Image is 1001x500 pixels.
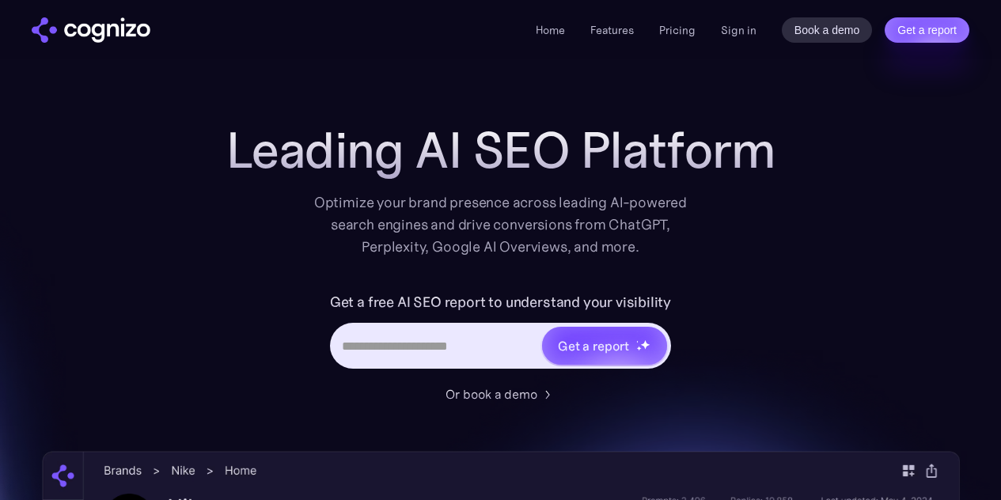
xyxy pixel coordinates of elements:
a: Sign in [721,21,756,40]
img: cognizo logo [32,17,150,43]
div: Optimize your brand presence across leading AI-powered search engines and drive conversions from ... [306,191,696,258]
a: Book a demo [782,17,873,43]
h1: Leading AI SEO Platform [226,122,775,179]
a: Home [536,23,565,37]
label: Get a free AI SEO report to understand your visibility [330,290,671,315]
div: Or book a demo [446,384,537,403]
a: Features [590,23,634,37]
a: Or book a demo [446,384,556,403]
img: star [640,339,650,350]
a: Get a reportstarstarstar [540,325,669,366]
a: home [32,17,150,43]
a: Get a report [885,17,969,43]
form: Hero URL Input Form [330,290,671,377]
a: Pricing [659,23,696,37]
div: Get a report [558,336,629,355]
img: star [636,346,642,351]
img: star [636,340,639,343]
